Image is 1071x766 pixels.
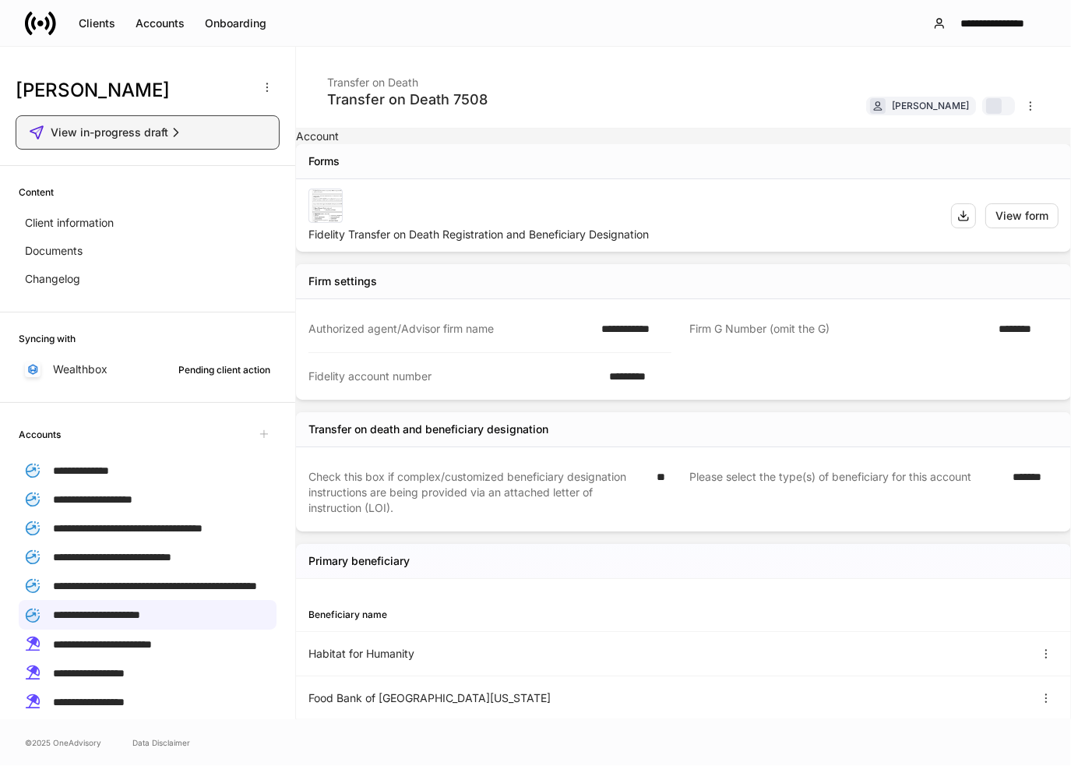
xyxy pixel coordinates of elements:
a: Account [296,129,339,143]
h6: Syncing with [19,331,76,346]
p: Changelog [25,271,80,287]
span: Unavailable with outstanding requests for information [252,422,277,447]
a: Data Disclaimer [132,736,190,749]
a: Documents [19,237,277,265]
div: Accounts [136,16,185,31]
a: Changelog [19,265,277,293]
h5: Primary beneficiary [308,553,410,569]
div: Transfer on Death 7508 [327,90,488,109]
div: Pending client action [178,362,270,377]
div: Check this box if complex/customized beneficiary designation instructions are being provided via ... [308,469,647,516]
a: Client information [19,209,277,237]
div: Food Bank of [GEOGRAPHIC_DATA][US_STATE] [308,690,684,706]
button: Onboarding [195,11,277,36]
div: Beneficiary name [308,607,684,622]
h6: Content [19,185,54,199]
div: Onboarding [205,16,266,31]
div: View form [995,208,1048,224]
div: Fidelity Transfer on Death Registration and Beneficiary Designation [308,227,649,242]
button: View form [985,203,1059,228]
span: View in-progress draft [51,125,168,140]
div: Firm settings [308,274,377,289]
div: Authorized agent/Advisor firm name [308,321,592,337]
div: [PERSON_NAME] [892,98,969,113]
button: Clients [69,11,125,36]
div: Clients [79,16,115,31]
p: Documents [25,243,83,259]
div: Fidelity account number [308,369,600,384]
p: Wealthbox [53,362,107,377]
div: Transfer on Death [327,65,488,90]
p: Client information [25,215,114,231]
button: View in-progress draft [16,115,280,150]
h3: [PERSON_NAME] [16,78,248,103]
h6: Accounts [19,427,61,442]
a: WealthboxPending client action [19,355,277,383]
span: © 2025 OneAdvisory [25,736,101,749]
div: Please select the type(s) of beneficiary for this account [690,469,1003,516]
div: Transfer on death and beneficiary designation [308,422,548,437]
div: Forms [308,154,340,169]
div: Firm G Number (omit the G) [690,321,990,337]
div: Habitat for Humanity [308,646,684,662]
button: Accounts [125,11,195,36]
